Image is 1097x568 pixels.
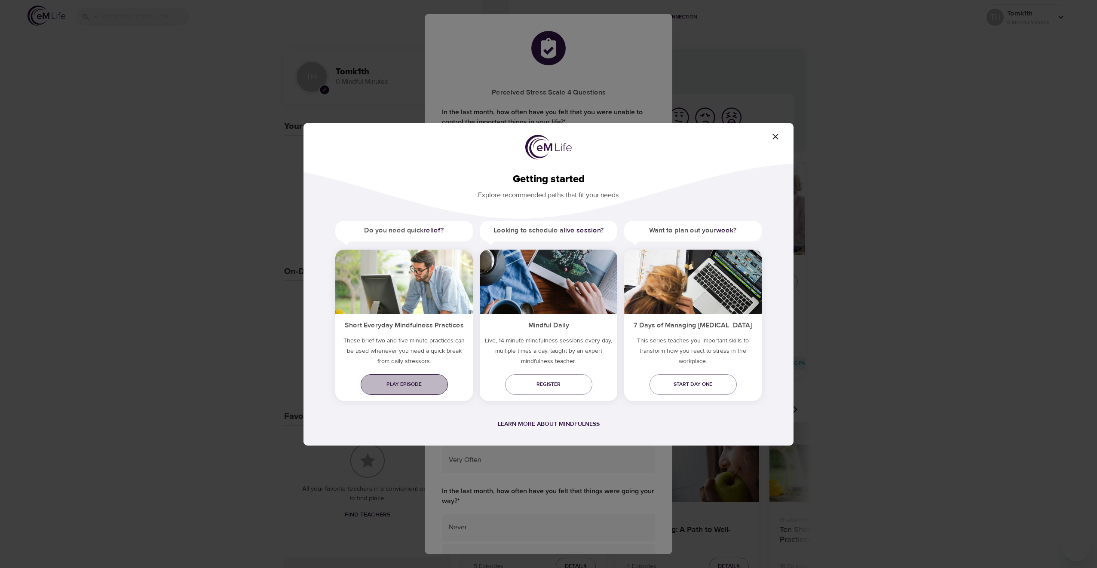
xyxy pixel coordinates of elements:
[317,173,780,186] h2: Getting started
[335,336,473,370] h5: These brief two and five-minute practices can be used whenever you need a quick break from daily ...
[335,314,473,335] h5: Short Everyday Mindfulness Practices
[624,250,762,314] img: ims
[624,221,762,240] h5: Want to plan out your ?
[480,221,617,240] h5: Looking to schedule a ?
[335,221,473,240] h5: Do you need quick ?
[525,135,572,160] img: logo
[361,374,448,395] a: Play episode
[480,336,617,370] p: Live, 14-minute mindfulness sessions every day, multiple times a day, taught by an expert mindful...
[656,380,730,389] span: Start day one
[480,250,617,314] img: ims
[716,226,733,235] a: week
[480,314,617,335] h5: Mindful Daily
[368,380,441,389] span: Play episode
[423,226,441,235] a: relief
[335,250,473,314] img: ims
[624,336,762,370] p: This series teaches you important skills to transform how you react to stress in the workplace.
[624,314,762,335] h5: 7 Days of Managing [MEDICAL_DATA]
[505,374,592,395] a: Register
[650,374,737,395] a: Start day one
[564,226,601,235] a: live session
[498,420,600,428] a: Learn more about mindfulness
[317,185,780,200] p: Explore recommended paths that fit your needs
[512,380,585,389] span: Register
